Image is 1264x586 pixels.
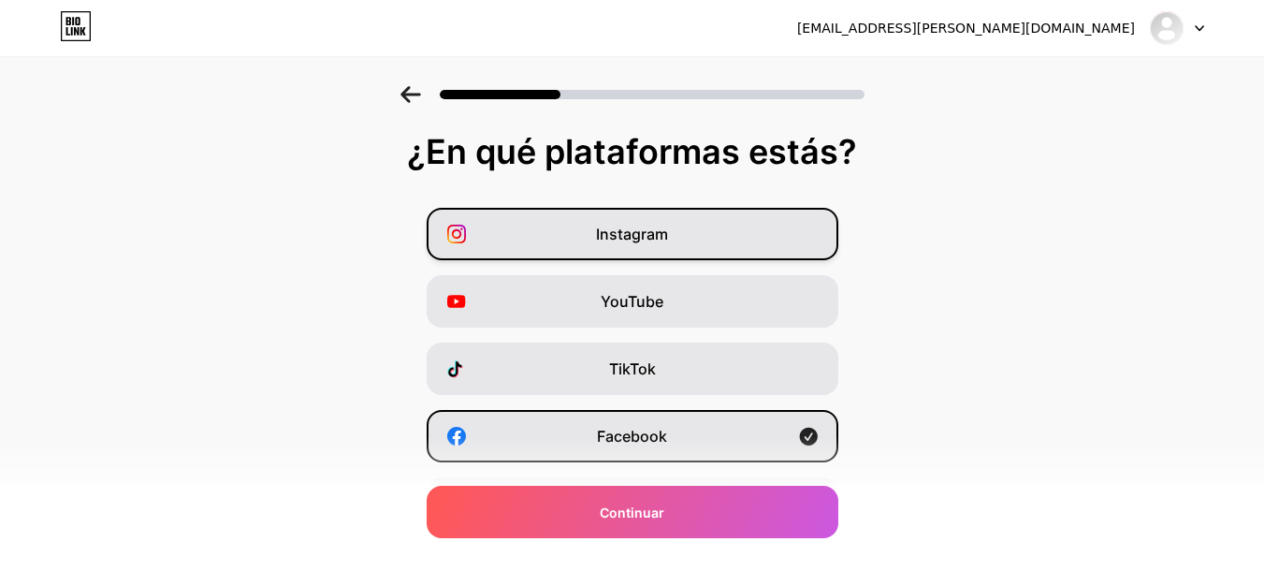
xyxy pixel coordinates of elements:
font: TikTok [609,359,656,378]
font: Instagram [596,225,668,243]
font: YouTube [601,292,663,311]
img: Candy Vela [1149,10,1184,46]
font: Facebook [597,427,667,446]
font: Cómprame un café [564,562,700,580]
font: Continuar [600,505,664,520]
font: ¿En qué plataformas estás? [407,131,857,172]
font: [EMAIL_ADDRESS][PERSON_NAME][DOMAIN_NAME] [797,21,1135,36]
